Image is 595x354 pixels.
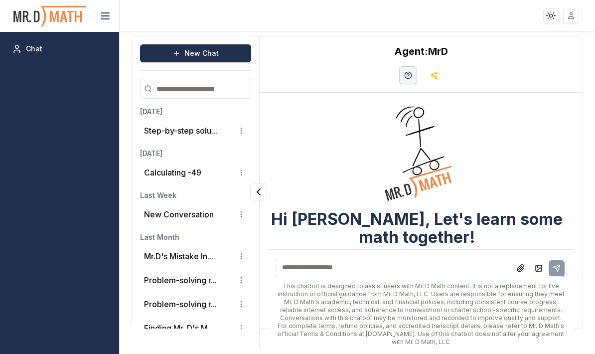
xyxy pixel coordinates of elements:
[235,322,247,334] button: Conversation options
[8,40,111,58] a: Chat
[394,44,448,58] h2: MrD
[144,274,217,286] button: Problem-solving r...
[276,282,567,346] div: This chatbot is designed to assist users with Mr. D Math content. It is not a replacement for liv...
[235,250,247,262] button: Conversation options
[144,208,214,220] p: New Conversation
[140,232,251,242] h3: Last Month
[140,44,251,62] button: New Chat
[235,208,247,220] button: Conversation options
[235,125,247,137] button: Conversation options
[12,3,87,29] img: PromptOwl
[564,8,579,23] img: placeholder-user.jpg
[144,125,217,137] button: Step-by-step solu...
[268,210,567,246] h3: Hi [PERSON_NAME], Let's learn some math together!
[235,274,247,286] button: Conversation options
[144,322,214,334] button: Finding Mr. D's M...
[140,190,251,200] h3: Last Week
[144,167,201,178] p: Calculating -49
[235,167,247,178] button: Conversation options
[377,104,457,202] img: Welcome Owl
[399,66,417,84] button: Help Videos
[235,298,247,310] button: Conversation options
[140,149,251,159] h3: [DATE]
[250,183,267,200] button: Collapse panel
[26,44,42,54] span: Chat
[144,250,213,262] button: Mr.D's Mistake In...
[140,107,251,117] h3: [DATE]
[144,298,217,310] button: Problem-solving r...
